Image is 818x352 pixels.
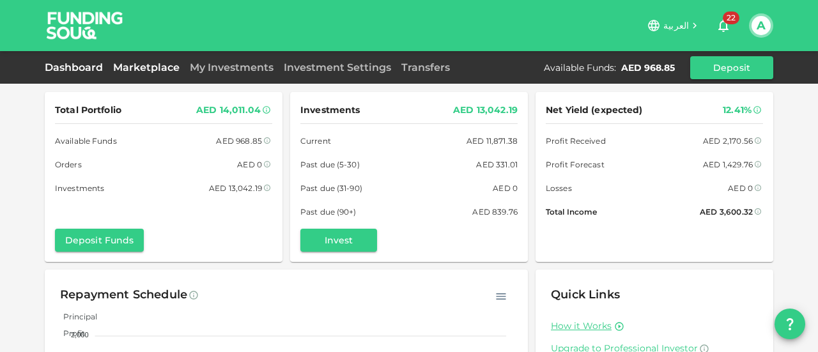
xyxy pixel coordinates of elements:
span: Profit Received [546,134,606,148]
a: Transfers [396,61,455,73]
div: AED 14,011.04 [196,102,261,118]
span: Net Yield (expected) [546,102,643,118]
span: Past due (90+) [300,205,357,218]
div: Available Funds : [544,61,616,74]
a: My Investments [185,61,279,73]
span: Principal [54,312,97,321]
span: Losses [546,181,572,195]
div: AED 0 [493,181,518,195]
div: AED 13,042.19 [209,181,262,195]
div: AED 331.01 [476,158,518,171]
span: العربية [663,20,689,31]
a: Investment Settings [279,61,396,73]
span: Investments [300,102,360,118]
div: AED 0 [237,158,262,171]
button: Deposit Funds [55,229,144,252]
span: Quick Links [551,287,620,302]
span: Profit [54,328,85,338]
a: How it Works [551,320,612,332]
div: AED 11,871.38 [467,134,518,148]
div: AED 839.76 [472,205,518,218]
span: Total Income [546,205,597,218]
span: Investments [55,181,104,195]
div: Repayment Schedule [60,285,187,305]
a: Marketplace [108,61,185,73]
div: AED 2,170.56 [703,134,753,148]
button: Invest [300,229,377,252]
button: question [775,309,805,339]
div: AED 0 [728,181,753,195]
span: Past due (31-90) [300,181,362,195]
span: Past due (5-30) [300,158,360,171]
span: 22 [723,11,739,24]
tspan: 2,000 [71,331,89,339]
span: Orders [55,158,82,171]
button: 22 [711,13,736,38]
span: Profit Forecast [546,158,605,171]
div: 12.41% [723,102,752,118]
div: AED 968.85 [621,61,675,74]
button: Deposit [690,56,773,79]
div: AED 13,042.19 [453,102,518,118]
button: A [752,16,771,35]
div: AED 968.85 [216,134,262,148]
span: Available Funds [55,134,117,148]
div: AED 3,600.32 [700,205,753,218]
span: Current [300,134,331,148]
a: Dashboard [45,61,108,73]
span: Total Portfolio [55,102,121,118]
div: AED 1,429.76 [703,158,753,171]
